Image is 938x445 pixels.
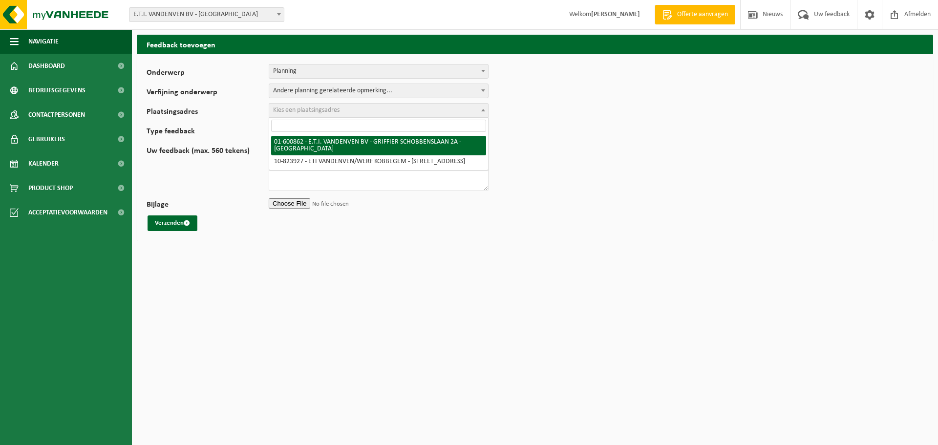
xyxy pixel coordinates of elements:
[28,200,107,225] span: Acceptatievoorwaarden
[147,127,269,137] label: Type feedback
[271,136,486,155] li: 01-600862 - E.T.I. VANDENVEN BV - GRIFFIER SCHOBBENSLAAN 2A - [GEOGRAPHIC_DATA]
[28,151,59,176] span: Kalender
[147,69,269,79] label: Onderwerp
[148,215,197,231] button: Verzenden
[675,10,730,20] span: Offerte aanvragen
[28,78,85,103] span: Bedrijfsgegevens
[28,176,73,200] span: Product Shop
[269,84,488,98] span: Andere planning gerelateerde opmerking...
[273,106,340,114] span: Kies een plaatsingsadres
[147,88,269,98] label: Verfijning onderwerp
[129,7,284,22] span: E.T.I. VANDENVEN BV - BORGERHOUT
[28,103,85,127] span: Contactpersonen
[28,127,65,151] span: Gebruikers
[271,155,486,168] li: 10-823927 - ETI VANDENVEN/WERF KOBBEGEM - [STREET_ADDRESS]
[28,29,59,54] span: Navigatie
[147,201,269,211] label: Bijlage
[147,147,269,191] label: Uw feedback (max. 560 tekens)
[129,8,284,21] span: E.T.I. VANDENVEN BV - BORGERHOUT
[655,5,735,24] a: Offerte aanvragen
[269,64,488,78] span: Planning
[269,64,489,79] span: Planning
[28,54,65,78] span: Dashboard
[591,11,640,18] strong: [PERSON_NAME]
[137,35,933,54] h2: Feedback toevoegen
[147,108,269,118] label: Plaatsingsadres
